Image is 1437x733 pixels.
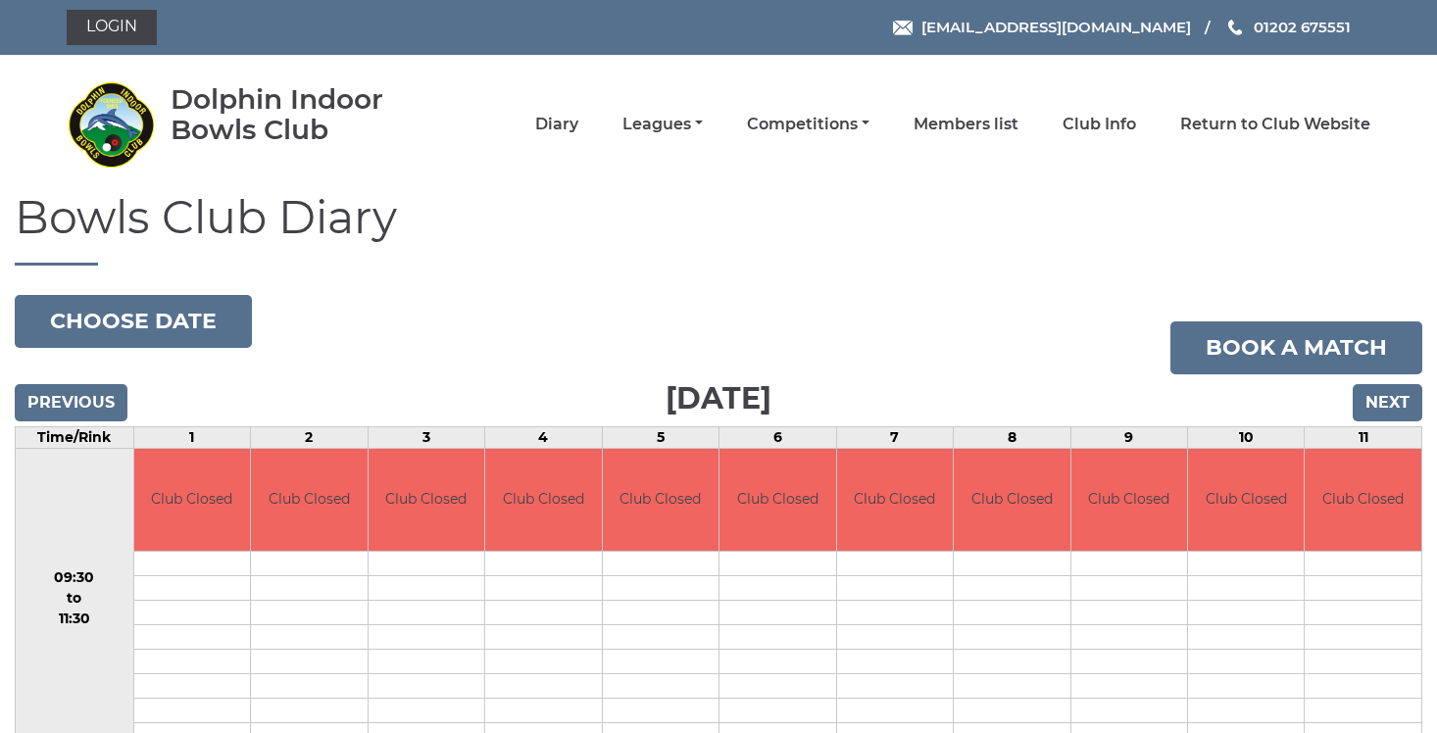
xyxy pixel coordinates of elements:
[16,426,134,448] td: Time/Rink
[15,193,1422,266] h1: Bowls Club Diary
[485,449,601,552] td: Club Closed
[368,426,484,448] td: 3
[535,114,578,135] a: Diary
[836,426,953,448] td: 7
[1070,426,1187,448] td: 9
[1063,114,1136,135] a: Club Info
[67,10,157,45] a: Login
[1305,426,1422,448] td: 11
[719,449,835,552] td: Club Closed
[1180,114,1370,135] a: Return to Club Website
[1188,449,1304,552] td: Club Closed
[602,426,718,448] td: 5
[15,295,252,348] button: Choose date
[622,114,703,135] a: Leagues
[1353,384,1422,421] input: Next
[251,426,368,448] td: 2
[15,384,127,421] input: Previous
[719,426,836,448] td: 6
[1170,321,1422,374] a: Book a match
[1071,449,1187,552] td: Club Closed
[369,449,484,552] td: Club Closed
[893,21,913,35] img: Email
[747,114,869,135] a: Competitions
[1188,426,1305,448] td: 10
[1228,20,1242,35] img: Phone us
[837,449,953,552] td: Club Closed
[1225,16,1351,38] a: Phone us 01202 675551
[914,114,1018,135] a: Members list
[133,426,250,448] td: 1
[1305,449,1421,552] td: Club Closed
[1254,18,1351,36] span: 01202 675551
[134,449,250,552] td: Club Closed
[893,16,1191,38] a: Email [EMAIL_ADDRESS][DOMAIN_NAME]
[921,18,1191,36] span: [EMAIL_ADDRESS][DOMAIN_NAME]
[603,449,718,552] td: Club Closed
[954,426,1070,448] td: 8
[251,449,367,552] td: Club Closed
[954,449,1069,552] td: Club Closed
[171,84,440,145] div: Dolphin Indoor Bowls Club
[485,426,602,448] td: 4
[67,80,155,169] img: Dolphin Indoor Bowls Club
